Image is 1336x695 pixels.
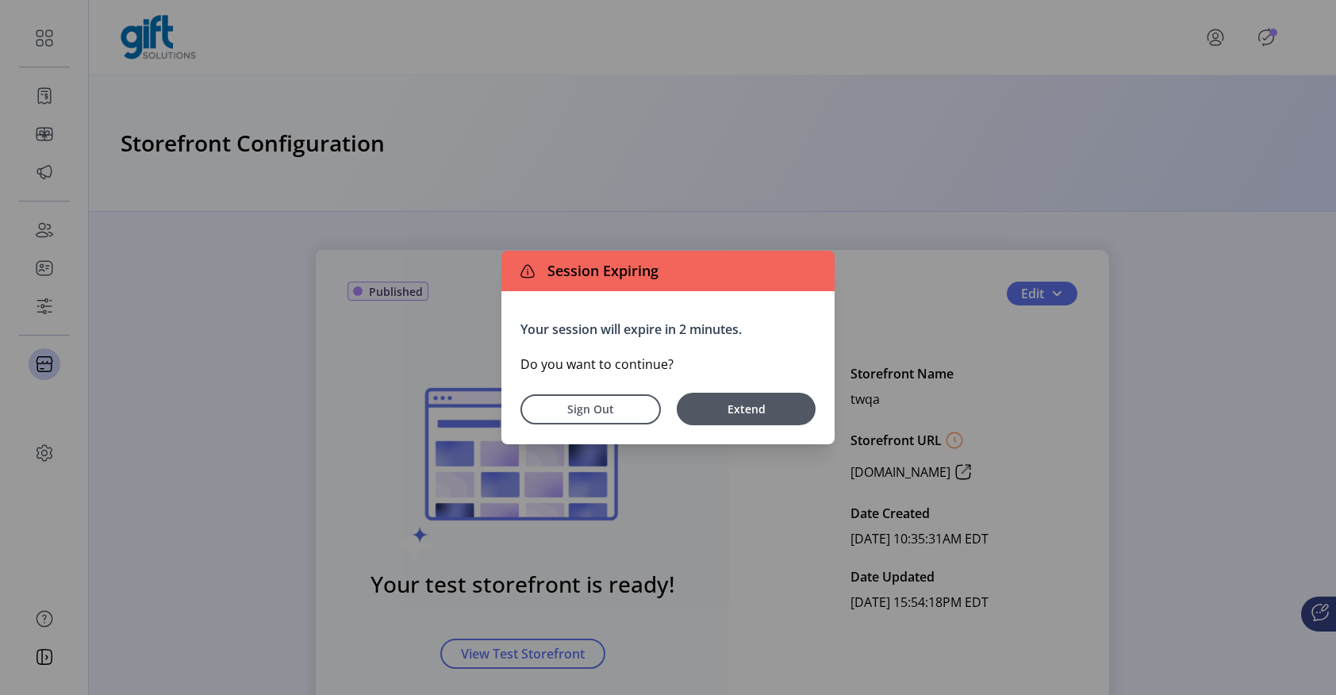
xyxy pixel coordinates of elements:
span: Sign Out [541,401,640,417]
button: Extend [677,393,816,425]
span: Session Expiring [541,260,658,282]
p: Your session will expire in 2 minutes. [520,320,816,339]
span: Extend [685,401,808,417]
p: Do you want to continue? [520,355,816,374]
button: Sign Out [520,394,661,424]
